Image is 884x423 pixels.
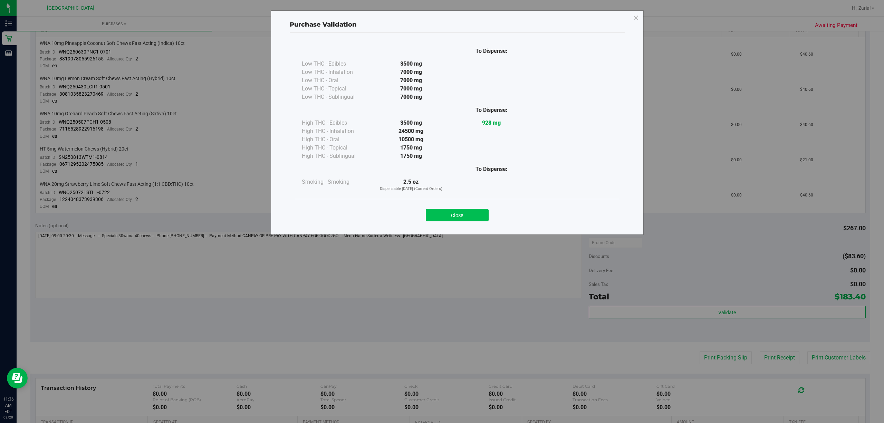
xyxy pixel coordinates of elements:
[302,135,371,144] div: High THC - Oral
[302,119,371,127] div: High THC - Edibles
[451,165,532,173] div: To Dispense:
[371,135,451,144] div: 10500 mg
[451,106,532,114] div: To Dispense:
[290,21,357,28] span: Purchase Validation
[482,119,501,126] strong: 928 mg
[371,186,451,192] p: Dispensable [DATE] (Current Orders)
[371,178,451,192] div: 2.5 oz
[371,76,451,85] div: 7000 mg
[426,209,489,221] button: Close
[302,93,371,101] div: Low THC - Sublingual
[371,60,451,68] div: 3500 mg
[302,68,371,76] div: Low THC - Inhalation
[451,47,532,55] div: To Dispense:
[371,152,451,160] div: 1750 mg
[371,68,451,76] div: 7000 mg
[302,178,371,186] div: Smoking - Smoking
[371,127,451,135] div: 24500 mg
[371,144,451,152] div: 1750 mg
[302,144,371,152] div: High THC - Topical
[302,152,371,160] div: High THC - Sublingual
[371,93,451,101] div: 7000 mg
[302,85,371,93] div: Low THC - Topical
[302,60,371,68] div: Low THC - Edibles
[7,368,28,388] iframe: Resource center
[302,76,371,85] div: Low THC - Oral
[371,85,451,93] div: 7000 mg
[371,119,451,127] div: 3500 mg
[302,127,371,135] div: High THC - Inhalation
